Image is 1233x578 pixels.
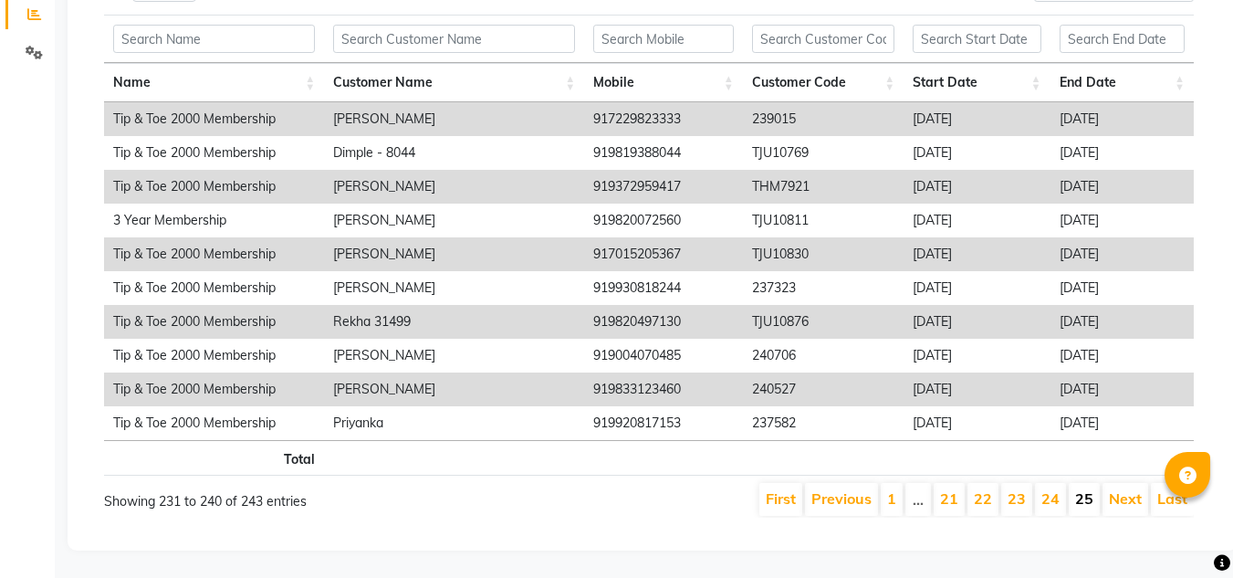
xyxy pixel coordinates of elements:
td: [DATE] [1050,373,1194,406]
td: [PERSON_NAME] [324,102,584,136]
td: [PERSON_NAME] [324,271,584,305]
td: TJU10811 [743,204,904,237]
th: Name: activate to sort column ascending [104,63,324,102]
th: Start Date: activate to sort column ascending [904,63,1050,102]
td: [PERSON_NAME] [324,373,584,406]
td: [DATE] [1050,102,1194,136]
td: [DATE] [904,136,1050,170]
td: 237582 [743,406,904,440]
td: [DATE] [904,406,1050,440]
td: Tip & Toe 2000 Membership [104,170,324,204]
td: 917229823333 [584,102,743,136]
td: THM7921 [743,170,904,204]
td: [DATE] [1050,170,1194,204]
td: [DATE] [1050,406,1194,440]
div: Showing 231 to 240 of 243 entries [104,481,542,511]
td: [DATE] [904,339,1050,373]
td: [DATE] [1050,204,1194,237]
th: Mobile: activate to sort column ascending [584,63,743,102]
td: 240527 [743,373,904,406]
td: [DATE] [904,204,1050,237]
a: 25 [1075,489,1093,508]
td: 3 Year Membership [104,204,324,237]
a: Last [1157,489,1187,508]
a: 22 [974,489,992,508]
td: [PERSON_NAME] [324,204,584,237]
td: Priyanka [324,406,584,440]
td: [PERSON_NAME] [324,237,584,271]
input: Search Name [113,25,315,53]
input: Search End Date [1060,25,1185,53]
th: Customer Name: activate to sort column ascending [324,63,584,102]
a: Next [1109,489,1142,508]
td: [DATE] [904,305,1050,339]
td: Tip & Toe 2000 Membership [104,237,324,271]
td: 239015 [743,102,904,136]
td: 919819388044 [584,136,743,170]
td: Tip & Toe 2000 Membership [104,406,324,440]
td: [PERSON_NAME] [324,339,584,373]
input: Search Customer Name [333,25,575,53]
th: Customer Code: activate to sort column ascending [743,63,904,102]
td: [DATE] [904,102,1050,136]
td: 919820497130 [584,305,743,339]
td: 917015205367 [584,237,743,271]
input: Search Mobile [593,25,734,53]
input: Search Start Date [913,25,1040,53]
a: 1 [887,489,896,508]
td: Rekha 31499 [324,305,584,339]
td: [DATE] [1050,305,1194,339]
input: Search Customer Code [752,25,894,53]
td: Tip & Toe 2000 Membership [104,271,324,305]
td: Tip & Toe 2000 Membership [104,102,324,136]
td: Tip & Toe 2000 Membership [104,305,324,339]
td: TJU10769 [743,136,904,170]
td: Dimple - 8044 [324,136,584,170]
td: Tip & Toe 2000 Membership [104,373,324,406]
th: End Date: activate to sort column ascending [1050,63,1194,102]
td: TJU10876 [743,305,904,339]
td: [DATE] [904,271,1050,305]
td: Tip & Toe 2000 Membership [104,339,324,373]
td: 237323 [743,271,904,305]
a: 24 [1041,489,1060,508]
td: 240706 [743,339,904,373]
a: Previous [811,489,872,508]
td: [DATE] [1050,339,1194,373]
td: [DATE] [904,373,1050,406]
th: Total [104,440,324,476]
td: 919820072560 [584,204,743,237]
td: [DATE] [1050,237,1194,271]
a: First [766,489,796,508]
td: [DATE] [1050,271,1194,305]
td: [DATE] [904,170,1050,204]
a: 21 [940,489,958,508]
td: 919833123460 [584,373,743,406]
a: 23 [1008,489,1026,508]
td: [PERSON_NAME] [324,170,584,204]
td: [DATE] [1050,136,1194,170]
td: 919372959417 [584,170,743,204]
td: Tip & Toe 2000 Membership [104,136,324,170]
td: 919920817153 [584,406,743,440]
td: TJU10830 [743,237,904,271]
td: 919004070485 [584,339,743,373]
td: [DATE] [904,237,1050,271]
td: 919930818244 [584,271,743,305]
